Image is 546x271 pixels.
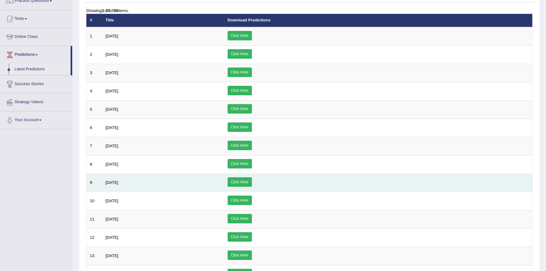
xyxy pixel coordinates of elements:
[0,93,72,109] a: Strategy Videos
[228,141,252,150] a: Click Here
[228,250,252,260] a: Click Here
[86,14,102,27] th: #
[86,155,102,174] td: 8
[228,31,252,40] a: Click Here
[0,10,72,26] a: Tests
[228,104,252,114] a: Click Here
[106,180,119,185] span: [DATE]
[12,64,71,75] a: Latest Predictions
[86,137,102,155] td: 7
[113,8,118,13] b: 36
[106,125,119,130] span: [DATE]
[106,70,119,75] span: [DATE]
[0,46,71,62] a: Predictions
[86,64,102,82] td: 3
[0,75,72,91] a: Success Stories
[106,89,119,93] span: [DATE]
[228,214,252,223] a: Click Here
[86,210,102,228] td: 11
[228,159,252,168] a: Click Here
[228,86,252,95] a: Click Here
[228,122,252,132] a: Click Here
[0,28,72,44] a: Online Class
[86,174,102,192] td: 9
[228,49,252,59] a: Click Here
[102,8,110,13] b: 1-20
[106,253,119,258] span: [DATE]
[106,107,119,112] span: [DATE]
[106,235,119,240] span: [DATE]
[102,14,224,27] th: Title
[86,82,102,100] td: 4
[106,144,119,148] span: [DATE]
[86,100,102,119] td: 5
[106,162,119,167] span: [DATE]
[86,228,102,247] td: 12
[228,68,252,77] a: Click Here
[86,8,532,14] div: Showing of items.
[228,177,252,187] a: Click Here
[86,27,102,46] td: 1
[86,247,102,265] td: 13
[106,198,119,203] span: [DATE]
[228,232,252,242] a: Click Here
[224,14,532,27] th: Download Predictions
[228,196,252,205] a: Click Here
[0,111,72,127] a: Your Account
[86,45,102,64] td: 2
[106,34,119,38] span: [DATE]
[86,119,102,137] td: 6
[106,217,119,221] span: [DATE]
[106,52,119,57] span: [DATE]
[86,192,102,210] td: 10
